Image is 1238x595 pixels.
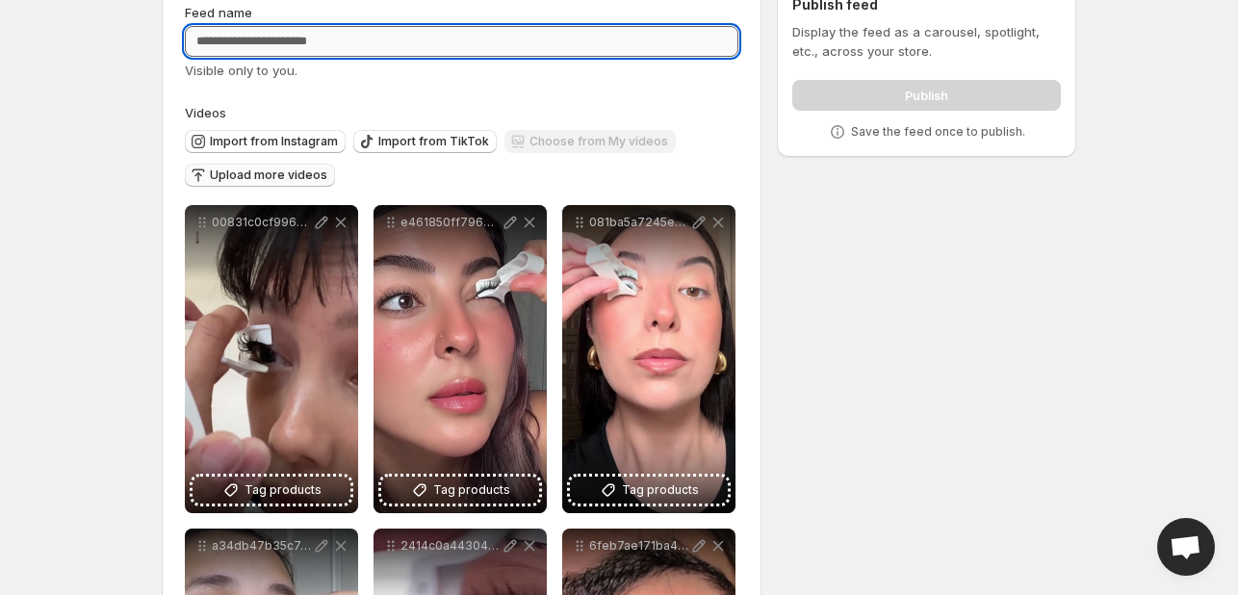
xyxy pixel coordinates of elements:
span: Videos [185,105,226,120]
button: Import from Instagram [185,130,346,153]
div: 081ba5a7245e45719bc5fbf9afefd77dHD-1080p-72Mbps-52177672Tag products [562,205,735,513]
button: Tag products [381,477,539,504]
button: Upload more videos [185,164,335,187]
span: Feed name [185,5,252,20]
p: 2414c0a443044ea3800f22fb22bc10e6HD-1080p-72Mbps-50719594 1 [400,538,501,554]
span: Import from TikTok [378,134,489,149]
p: 00831c0cf9964708a8671515ab7eb768HD-1080p-48Mbps-50675232 [212,215,312,230]
span: Tag products [245,480,322,500]
p: Save the feed once to publish. [851,124,1025,140]
p: a34db47b35c74226bd71329909979144HD-1080p-48Mbps-50675194 [212,538,312,554]
p: Display the feed as a carousel, spotlight, etc., across your store. [792,22,1061,61]
span: Tag products [622,480,699,500]
span: Tag products [433,480,510,500]
span: Upload more videos [210,168,327,183]
p: 081ba5a7245e45719bc5fbf9afefd77dHD-1080p-72Mbps-52177672 [589,215,689,230]
button: Tag products [193,477,350,504]
div: Open chat [1157,518,1215,576]
div: 00831c0cf9964708a8671515ab7eb768HD-1080p-48Mbps-50675232Tag products [185,205,358,513]
div: e461850ff79645dc99cc88e61ac1c814HD-1080p-72Mbps-51988164Tag products [374,205,547,513]
span: Import from Instagram [210,134,338,149]
button: Import from TikTok [353,130,497,153]
span: Visible only to you. [185,63,297,78]
p: 6feb7ae171ba4c13bee8b65297cef24dHD-1080p-72Mbps-52177363 [589,538,689,554]
button: Tag products [570,477,728,504]
p: e461850ff79645dc99cc88e61ac1c814HD-1080p-72Mbps-51988164 [400,215,501,230]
